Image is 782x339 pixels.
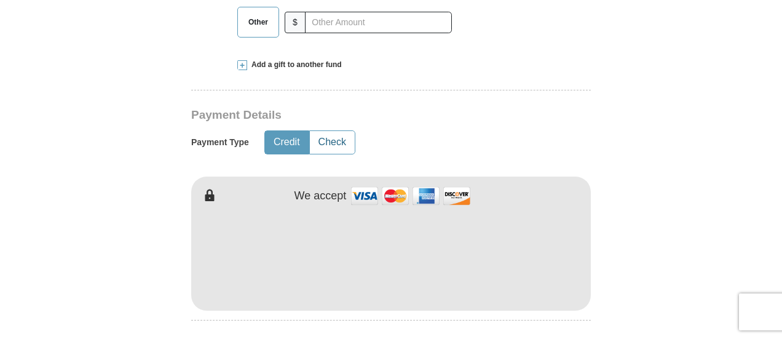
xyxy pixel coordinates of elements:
[285,12,306,33] span: $
[265,131,309,154] button: Credit
[310,131,355,154] button: Check
[191,108,505,122] h3: Payment Details
[294,189,347,203] h4: We accept
[242,13,274,31] span: Other
[247,60,342,70] span: Add a gift to another fund
[349,183,472,209] img: credit cards accepted
[305,12,452,33] input: Other Amount
[191,137,249,148] h5: Payment Type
